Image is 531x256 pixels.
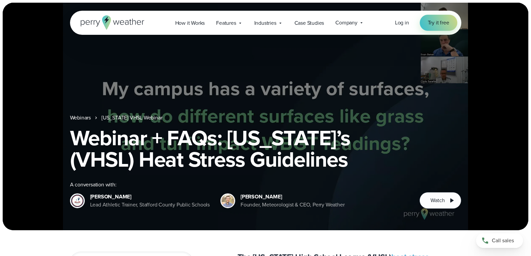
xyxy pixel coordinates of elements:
span: Watch [430,196,445,204]
span: Case Studies [294,19,324,27]
div: [PERSON_NAME] [90,193,210,201]
h1: Webinar + FAQs: [US_STATE]’s (VHSL) Heat Stress Guidelines [70,127,461,170]
a: Try it free [420,15,457,31]
div: Lead Athletic Trainer, Stafford County Public Schools [90,201,210,209]
span: How it Works [175,19,205,27]
a: How it Works [170,16,211,30]
button: Watch [419,192,461,209]
a: Webinars [70,114,91,122]
a: Case Studies [289,16,330,30]
nav: Breadcrumb [70,114,461,122]
span: Company [335,19,357,27]
a: Call sales [476,233,523,248]
div: Founder, Meteorologist & CEO, Perry Weather [241,201,344,209]
div: [PERSON_NAME] [241,193,344,201]
div: A conversation with: [70,181,409,189]
span: Try it free [428,19,449,27]
a: [US_STATE] VHSL Webinar [102,114,162,122]
span: Call sales [492,237,514,245]
span: Features [216,19,236,27]
span: Industries [254,19,276,27]
span: Log in [395,19,409,26]
img: Stafford county public schools [71,194,84,207]
a: Log in [395,19,409,27]
img: Colin Perry, CEO of Perry Weather [221,194,234,207]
